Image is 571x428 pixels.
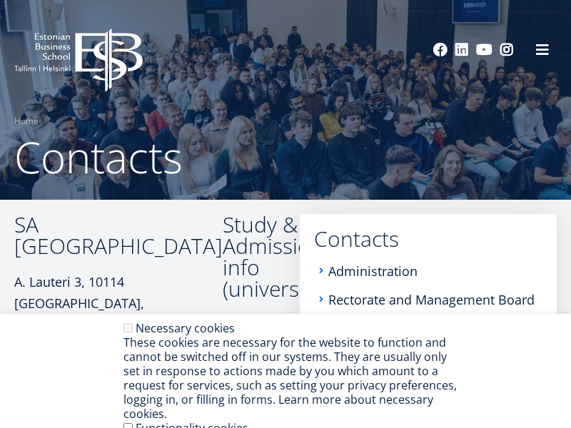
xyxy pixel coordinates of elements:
[328,264,418,278] a: Administration
[223,214,335,300] h3: Study & Admission info (university)
[14,128,183,186] span: Contacts
[14,114,39,128] a: Home
[433,43,448,57] a: Facebook
[314,228,542,250] a: Contacts
[14,271,223,357] p: A. Lauteri 3, 10114 [GEOGRAPHIC_DATA], [GEOGRAPHIC_DATA] Reg. no: 90013934
[500,43,514,57] a: Instagram
[476,43,492,57] a: Youtube
[14,214,223,257] h3: SA [GEOGRAPHIC_DATA]
[455,43,469,57] a: Linkedin
[136,320,235,336] label: Necessary cookies
[123,335,458,421] div: These cookies are necessary for the website to function and cannot be switched off in our systems...
[328,292,535,307] a: Rectorate and Management Board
